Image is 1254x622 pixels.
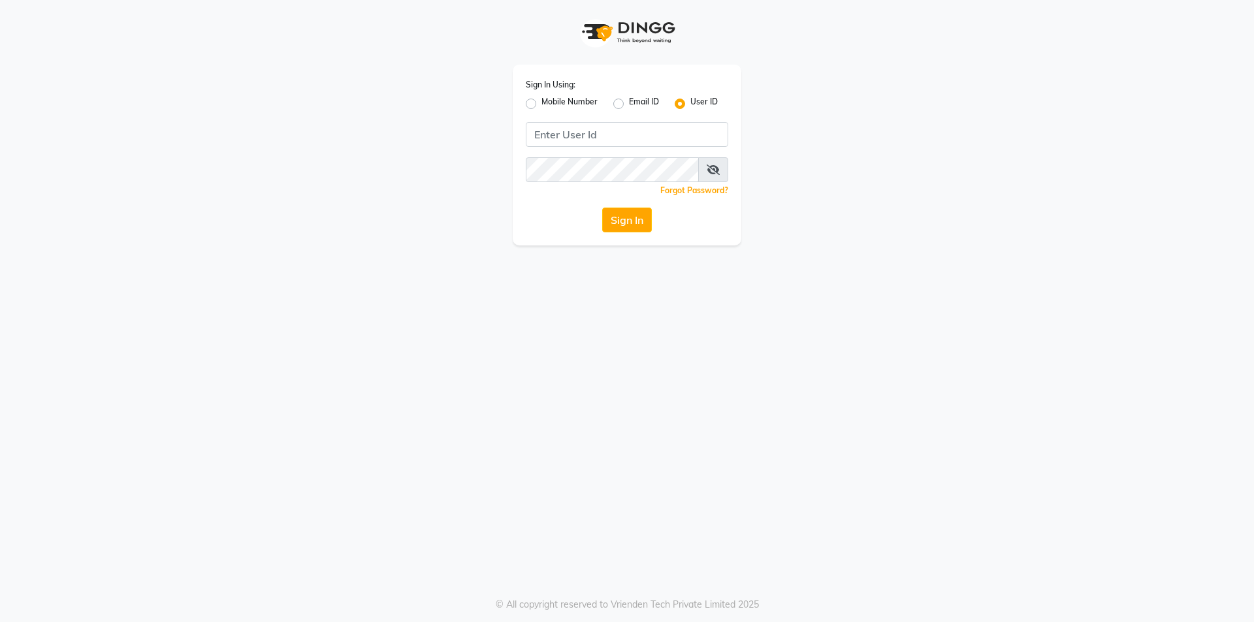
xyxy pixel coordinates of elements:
input: Username [526,157,699,182]
label: User ID [690,96,718,112]
label: Mobile Number [541,96,598,112]
label: Email ID [629,96,659,112]
img: logo1.svg [575,13,679,52]
button: Sign In [602,208,652,232]
label: Sign In Using: [526,79,575,91]
input: Username [526,122,728,147]
a: Forgot Password? [660,185,728,195]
